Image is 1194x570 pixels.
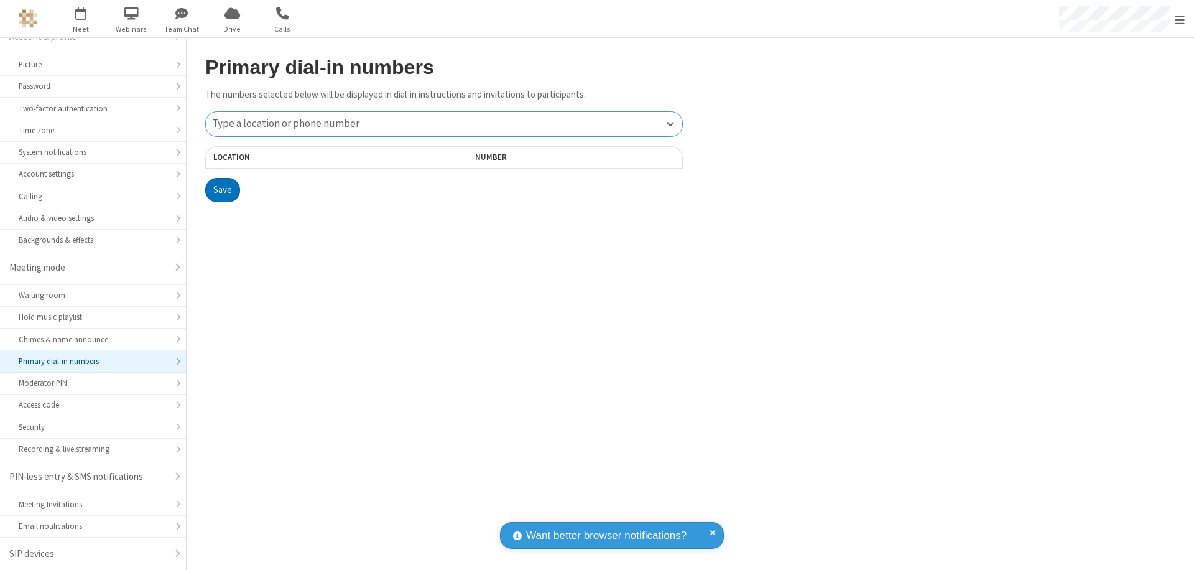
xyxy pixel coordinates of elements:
div: PIN-less entry & SMS notifications [9,470,167,484]
img: QA Selenium DO NOT DELETE OR CHANGE [19,9,37,28]
div: Two-factor authentication [19,103,167,114]
span: Team Chat [159,24,205,35]
span: Webinars [108,24,155,35]
div: Hold music playlist [19,311,167,323]
span: Want better browser notifications? [526,528,687,544]
div: Chimes & name announce [19,334,167,345]
h2: Primary dial-in numbers [205,57,683,78]
p: The numbers selected below will be displayed in dial-in instructions and invitations to participa... [205,88,683,102]
th: Location [205,146,396,169]
span: Meet [58,24,104,35]
div: Meeting Invitations [19,498,167,510]
span: Calls [259,24,306,35]
div: Moderator PIN [19,377,167,389]
div: Calling [19,190,167,202]
div: Security [19,421,167,433]
span: Drive [209,24,256,35]
div: Primary dial-in numbers [19,355,167,367]
div: System notifications [19,146,167,158]
th: Number [468,146,683,169]
div: Recording & live streaming [19,443,167,455]
div: Email notifications [19,520,167,532]
button: Save [205,178,240,203]
div: Password [19,80,167,92]
div: Audio & video settings [19,212,167,224]
div: Backgrounds & effects [19,234,167,246]
div: Time zone [19,124,167,136]
div: Meeting mode [9,261,167,275]
div: Picture [19,58,167,70]
div: Type a location or phone number [212,116,368,132]
div: Account settings [19,168,167,180]
div: SIP devices [9,547,167,561]
div: Access code [19,399,167,411]
div: Waiting room [19,289,167,301]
